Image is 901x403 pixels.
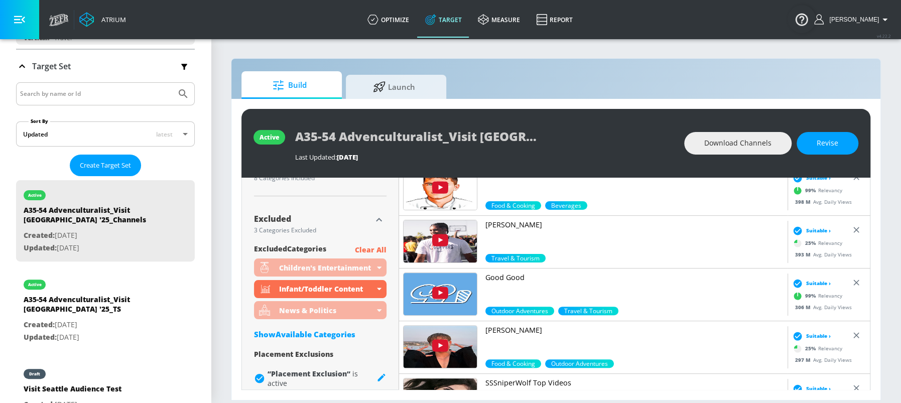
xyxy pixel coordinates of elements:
span: Created: [24,230,55,240]
span: Outdoor Adventures [485,307,554,315]
p: [DATE] [24,319,164,331]
p: [DATE] [24,331,164,344]
span: Travel & Tourism [558,307,618,315]
div: Infant/Toddler Content [279,284,374,294]
p: Clear All [355,244,387,256]
img: UUkNB_lQah9MLniBLlk97iBw [404,220,477,262]
div: activeA35-54 Advenculturalist_Visit [GEOGRAPHIC_DATA] '25_TSCreated:[DATE]Updated:[DATE] [16,270,195,351]
img: UUVj2aIJYrMrHea7KcFDkPzA [404,326,477,368]
a: measure [470,2,528,38]
a: [PERSON_NAME] [485,220,784,254]
span: Create Target Set [80,160,131,171]
div: Children's Entertainment [254,258,387,277]
div: Relevancy [790,236,842,251]
button: Create Target Set [70,155,141,176]
div: A35-54 Advenculturalist_Visit [GEOGRAPHIC_DATA] '25_Channels [24,205,164,229]
a: Atrium [79,12,126,27]
img: UUfi-mPMOmche6WI-jkvnGXw [404,273,477,315]
span: v 4.22.2 [877,33,891,39]
button: Download Channels [684,132,792,155]
div: Relevancy [790,289,842,304]
div: 99.0% [485,201,541,210]
div: News & Politics [254,301,387,319]
span: Suitable › [806,385,831,392]
div: Suitable › [790,384,831,394]
div: Children's Entertainment [279,263,374,273]
div: Avg. Daily Views [790,304,852,311]
p: [DATE] [24,242,164,254]
p: SSSniperWolf Top Videos [485,378,784,388]
div: 70.0% [558,307,618,315]
div: activeA35-54 Advenculturalist_Visit [GEOGRAPHIC_DATA] '25_ChannelsCreated:[DATE]Updated:[DATE] [16,180,195,261]
div: Excluded [254,215,371,223]
span: is active [268,369,358,388]
div: active [260,133,279,142]
a: Report [528,2,581,38]
span: 297 M [795,356,813,363]
div: 3 Categories Excluded [254,227,371,233]
p: [PERSON_NAME] [485,220,784,230]
p: Good Good [485,273,784,283]
span: Updated: [24,332,57,342]
div: Avg. Daily Views [790,356,852,364]
div: 99.0% [485,307,554,315]
span: Build [251,73,328,97]
div: Suitable › [790,173,831,183]
div: Relevancy [790,341,842,356]
div: Visit Seattle Audience Test [24,384,121,398]
div: Suitable › [790,226,831,236]
a: Target [417,2,470,38]
div: ShowAvailable Categories [254,329,387,339]
a: [PERSON_NAME] [485,325,784,359]
a: optimize [359,2,417,38]
span: 306 M [795,304,813,311]
span: Revise [817,137,838,150]
span: Outdoor Adventures [545,359,614,368]
div: Suitable › [790,331,831,341]
div: News & Politics [279,306,374,315]
span: Suitable › [806,332,831,340]
div: active [28,193,42,198]
div: 20.0% [545,359,614,368]
span: excluded Categories [254,244,326,256]
p: [DATE] [24,229,164,242]
div: Avg. Daily Views [790,251,852,258]
span: Suitable › [806,280,831,287]
span: 25 % [805,345,818,352]
div: “ Placement Exclusion “ [268,369,376,388]
div: Last Updated: [295,153,674,162]
p: [PERSON_NAME] [485,325,784,335]
span: Travel & Tourism [485,254,546,262]
div: Updated [23,130,48,139]
a: Good Good [485,273,784,307]
span: 393 M [795,251,813,258]
span: Food & Cooking [485,359,541,368]
div: 25.0% [485,254,546,262]
span: Updated: [24,243,57,252]
div: Atrium [97,15,126,24]
span: 398 M [795,198,813,205]
div: A35-54 Advenculturalist_Visit [GEOGRAPHIC_DATA] '25_TS [24,295,164,319]
div: 25.0% [485,359,541,368]
div: Target Set [16,50,195,83]
span: login as: samantha.yip@zefr.com [825,16,879,23]
button: [PERSON_NAME] [814,14,891,26]
div: Relevancy [790,183,842,198]
span: Suitable › [806,227,831,234]
span: [DATE] [337,153,358,162]
span: 99 % [805,187,818,194]
span: Download Channels [704,137,771,150]
button: Revise [797,132,858,155]
span: Beverages [545,201,587,210]
div: Avg. Daily Views [790,198,852,206]
span: 99 % [805,292,818,300]
span: Created: [24,320,55,329]
span: Suitable › [806,174,831,182]
span: latest [156,130,173,139]
div: 8 Categories Included [254,175,371,181]
div: 70.0% [545,201,587,210]
p: Target Set [32,61,71,72]
div: Placement Exclusions [254,349,387,359]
